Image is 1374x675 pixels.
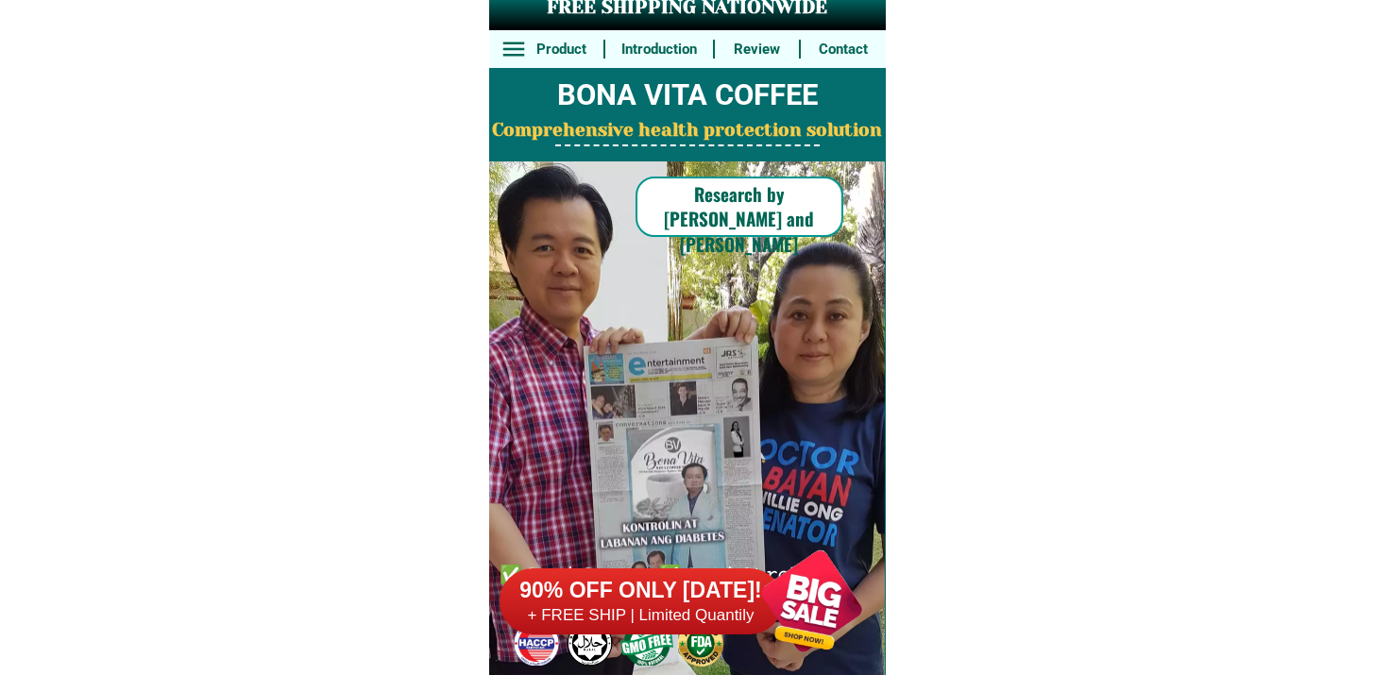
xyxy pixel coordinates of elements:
[725,39,789,60] h6: Review
[615,39,703,60] h6: Introduction
[500,605,783,626] h6: + FREE SHIP | Limited Quantily
[811,39,875,60] h6: Contact
[489,117,886,144] h2: Comprehensive health protection solution
[529,39,593,60] h6: Product
[489,74,886,118] h2: BONA VITA COFFEE
[500,577,783,605] h6: 90% OFF ONLY [DATE]!
[636,181,843,257] h6: Research by [PERSON_NAME] and [PERSON_NAME]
